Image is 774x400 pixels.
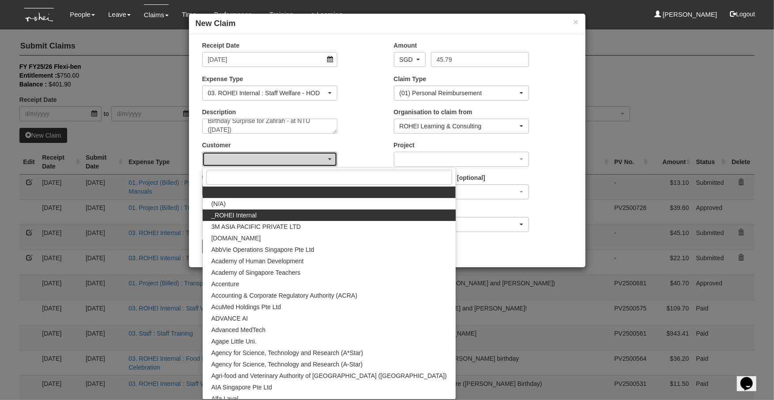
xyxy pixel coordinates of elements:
div: ROHEI Learning & Consulting [400,122,518,131]
span: Agency for Science, Technology and Research (A-Star) [211,360,363,369]
div: 03. ROHEI Internal : Staff Welfare - HOD [208,89,327,97]
label: Expense Type [202,75,243,83]
span: (N/A) [211,199,226,208]
span: Accenture [211,280,239,288]
span: Agency for Science, Technology and Research (A*Star) [211,348,363,357]
iframe: chat widget [737,365,765,391]
span: AbbVie Operations Singapore Pte Ltd [211,245,314,254]
label: Organisation to claim from [394,108,472,116]
label: Description [202,108,236,116]
span: Agri-food and Veterinary Authority of [GEOGRAPHIC_DATA] ([GEOGRAPHIC_DATA]) [211,371,447,380]
input: d/m/yyyy [202,52,338,67]
span: AcuMed Holdings Pte Ltd [211,303,281,311]
span: Agape Little Uni. [211,337,257,346]
label: Customer [202,141,231,150]
span: [DOMAIN_NAME] [211,234,261,243]
button: 03. ROHEI Internal : Staff Welfare - HOD [202,86,338,101]
div: SGD [400,55,415,64]
div: [PERSON_NAME] [400,220,518,229]
label: Claim Type [394,75,427,83]
b: New Claim [196,19,236,28]
button: (01) Personal Reimbursement [394,86,529,101]
label: Project [394,141,415,150]
span: Academy of Singapore Teachers [211,268,301,277]
label: Amount [394,41,417,50]
span: 3M ASIA PACIFIC PRIVATE LTD [211,222,301,231]
button: × [573,17,578,26]
button: SGD [394,52,426,67]
span: Academy of Human Development [211,257,304,265]
span: Advanced MedTech [211,325,266,334]
div: (01) Personal Reimbursement [400,89,518,97]
span: ADVANCE AI [211,314,248,323]
label: Receipt Date [202,41,240,50]
span: Accounting & Corporate Regulatory Authority (ACRA) [211,291,358,300]
button: Shuhui Lee [394,217,529,232]
input: Search [206,170,452,185]
button: ROHEI Learning & Consulting [394,119,529,134]
span: _ROHEI Internal [211,211,257,220]
span: AIA Singapore Pte Ltd [211,383,272,392]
